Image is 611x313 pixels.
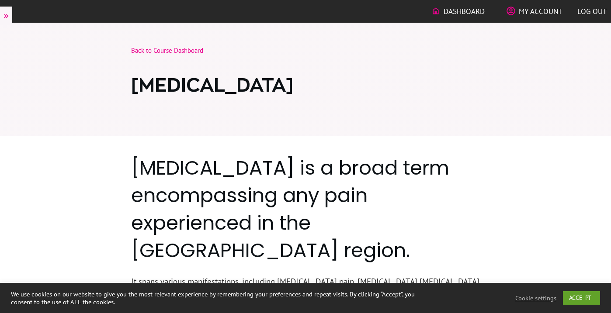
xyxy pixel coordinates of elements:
[507,4,562,19] a: My Account
[431,4,485,19] a: Dashboard
[131,46,203,55] a: Back to Course Dashboard
[577,4,607,19] a: Log out
[11,290,424,306] div: We use cookies on our website to give you the most relevant experience by remembering your prefer...
[131,75,293,95] span: [MEDICAL_DATA]
[519,4,562,19] span: My Account
[444,4,485,19] span: Dashboard
[131,154,480,275] h2: [MEDICAL_DATA] is a broad term encompassing any pain experienced in the [GEOGRAPHIC_DATA] region.
[515,294,556,302] a: Cookie settings
[563,291,600,305] a: ACCEPT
